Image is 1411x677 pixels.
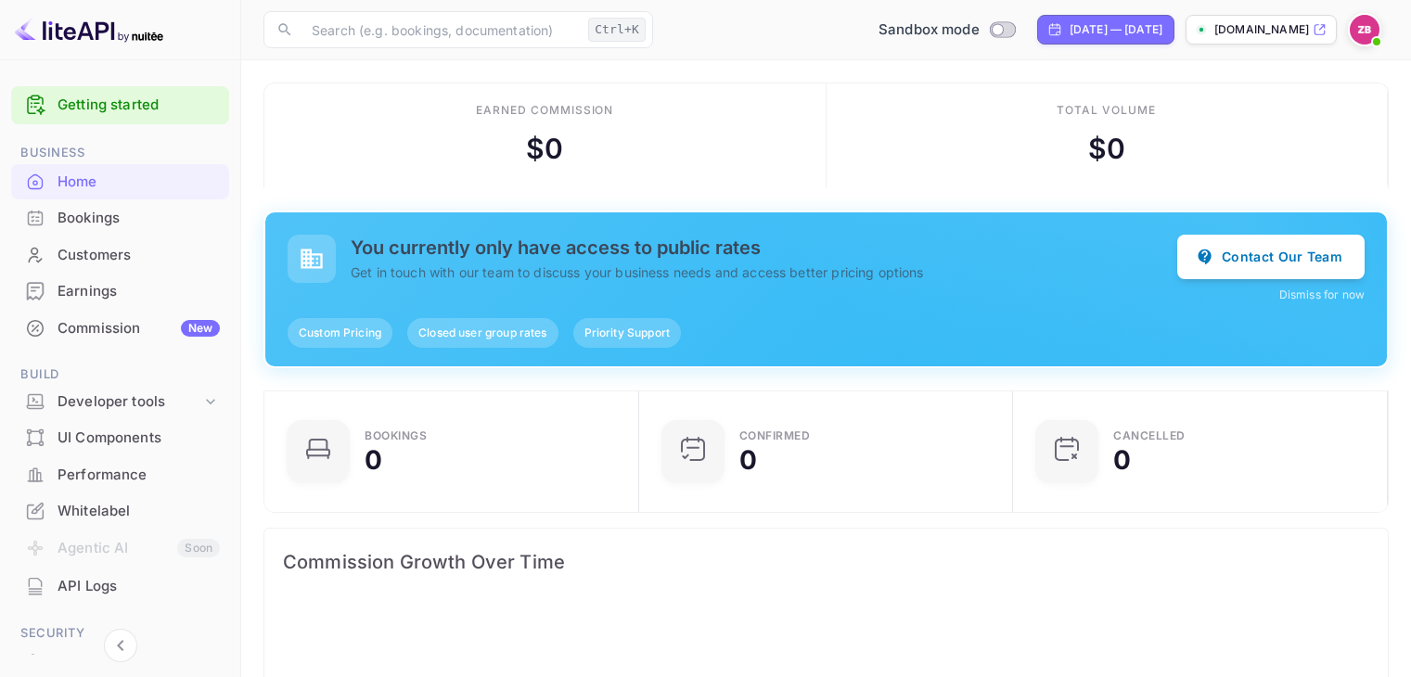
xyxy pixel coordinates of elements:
a: Performance [11,457,229,492]
span: Security [11,623,229,644]
div: Earnings [11,274,229,310]
a: Bookings [11,200,229,235]
div: Bookings [11,200,229,236]
div: Home [58,172,220,193]
div: Getting started [11,86,229,124]
a: Getting started [58,95,220,116]
div: New [181,320,220,337]
button: Dismiss for now [1279,287,1365,303]
p: Get in touch with our team to discuss your business needs and access better pricing options [351,262,1177,282]
div: $ 0 [526,128,563,170]
span: Commission Growth Over Time [283,547,1369,577]
div: Customers [58,245,220,266]
p: [DOMAIN_NAME] [1214,21,1309,38]
div: $ 0 [1088,128,1125,170]
div: Switch to Production mode [871,19,1022,41]
div: Performance [11,457,229,493]
a: CommissionNew [11,311,229,345]
div: [DATE] — [DATE] [1070,21,1162,38]
div: Developer tools [11,386,229,418]
div: Whitelabel [11,493,229,530]
div: Bookings [58,208,220,229]
span: Priority Support [573,325,681,341]
div: 0 [739,447,757,473]
div: Performance [58,465,220,486]
div: CommissionNew [11,311,229,347]
img: LiteAPI logo [15,15,163,45]
div: Bookings [365,430,427,441]
div: Ctrl+K [588,18,646,42]
div: Confirmed [739,430,811,441]
div: Commission [58,318,220,339]
img: Zakaria Bendari [1350,15,1379,45]
div: Whitelabel [58,501,220,522]
a: UI Components [11,420,229,454]
span: Business [11,143,229,163]
input: Search (e.g. bookings, documentation) [301,11,581,48]
a: Earnings [11,274,229,308]
span: Build [11,364,229,385]
div: UI Components [11,420,229,456]
div: API Logs [11,568,229,605]
div: Home [11,164,229,200]
div: Customers [11,237,229,274]
h5: You currently only have access to public rates [351,236,1177,259]
span: Sandbox mode [879,19,980,41]
span: Custom Pricing [288,325,392,341]
div: Developer tools [58,391,201,413]
div: Team management [58,651,220,672]
button: Contact Our Team [1177,235,1365,279]
div: Earnings [58,281,220,302]
div: API Logs [58,576,220,597]
a: Customers [11,237,229,272]
div: Earned commission [476,102,613,119]
a: API Logs [11,568,229,603]
button: Collapse navigation [104,629,137,662]
div: 0 [1113,447,1131,473]
div: 0 [365,447,382,473]
div: Total volume [1057,102,1156,119]
a: Whitelabel [11,493,229,528]
span: Closed user group rates [407,325,558,341]
a: Home [11,164,229,198]
div: CANCELLED [1113,430,1186,441]
div: UI Components [58,428,220,449]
